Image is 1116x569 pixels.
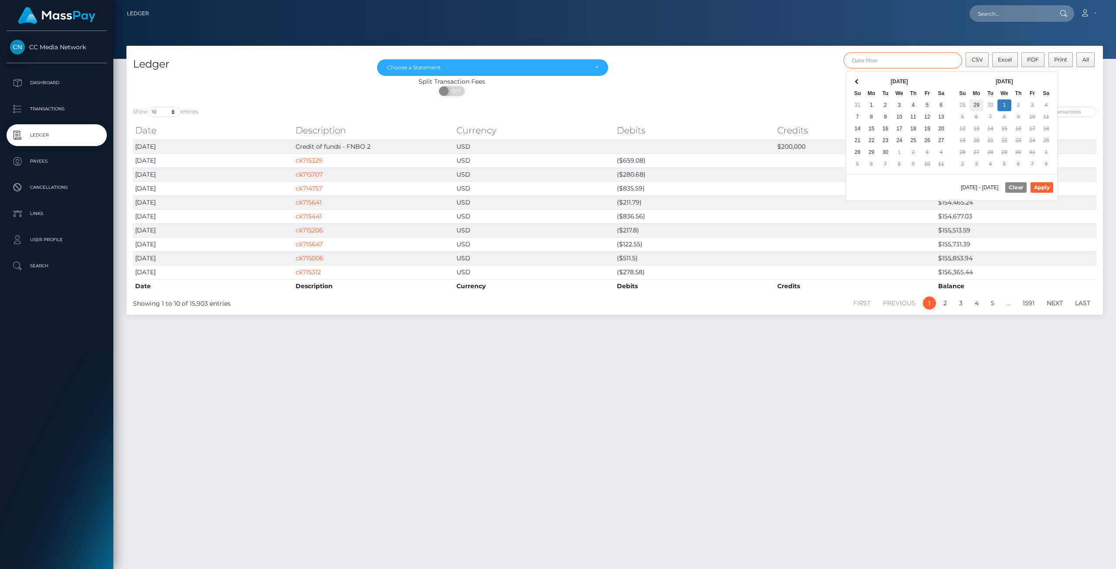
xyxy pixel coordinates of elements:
[1076,52,1095,67] button: All
[454,167,615,181] td: USD
[1025,111,1039,123] td: 10
[1070,296,1095,310] a: Last
[983,158,997,170] td: 4
[133,107,198,117] label: Show entries
[956,88,970,99] th: Su
[7,124,107,146] a: Ledger
[864,135,878,147] td: 22
[934,111,948,123] td: 13
[851,88,864,99] th: Su
[1042,296,1068,310] a: Next
[1039,147,1053,158] td: 1
[970,296,983,310] a: 4
[1011,99,1025,111] td: 2
[983,147,997,158] td: 28
[296,240,323,248] a: ck715647
[851,111,864,123] td: 7
[615,223,775,237] td: ($217.8)
[615,167,775,181] td: ($280.68)
[864,158,878,170] td: 6
[1027,56,1039,63] span: PDF
[878,88,892,99] th: Tu
[133,140,293,153] td: [DATE]
[892,99,906,111] td: 3
[296,254,323,262] a: ck715006
[892,111,906,123] td: 10
[892,88,906,99] th: We
[10,181,103,194] p: Cancellations
[615,265,775,279] td: ($278.58)
[970,5,1051,22] input: Search...
[954,296,967,310] a: 3
[133,181,293,195] td: [DATE]
[906,88,920,99] th: Th
[936,223,1096,237] td: $155,513.59
[7,255,107,277] a: Search
[7,177,107,198] a: Cancellations
[864,76,934,88] th: [DATE]
[1039,158,1053,170] td: 8
[939,296,952,310] a: 2
[7,229,107,251] a: User Profile
[133,265,293,279] td: [DATE]
[7,43,107,51] span: CC Media Network
[7,203,107,225] a: Links
[970,158,983,170] td: 3
[615,237,775,251] td: ($122.55)
[920,111,934,123] td: 12
[1039,111,1053,123] td: 11
[851,158,864,170] td: 5
[1011,111,1025,123] td: 9
[1025,99,1039,111] td: 3
[133,237,293,251] td: [DATE]
[1025,158,1039,170] td: 7
[1025,147,1039,158] td: 31
[1039,123,1053,135] td: 18
[920,88,934,99] th: Fr
[1039,99,1053,111] td: 4
[1025,88,1039,99] th: Fr
[998,56,1012,63] span: Excel
[1039,135,1053,147] td: 25
[454,237,615,251] td: USD
[454,209,615,223] td: USD
[10,129,103,142] p: Ledger
[10,233,103,246] p: User Profile
[970,123,983,135] td: 13
[844,52,963,68] input: Date filter
[1011,158,1025,170] td: 6
[775,279,936,293] th: Credits
[997,135,1011,147] td: 22
[878,135,892,147] td: 23
[920,123,934,135] td: 19
[1054,56,1067,63] span: Print
[775,122,936,139] th: Credits
[934,99,948,111] td: 6
[10,259,103,273] p: Search
[615,209,775,223] td: ($836.56)
[296,170,323,178] a: ck715707
[293,279,454,293] th: Description
[970,147,983,158] td: 27
[878,111,892,123] td: 9
[906,135,920,147] td: 25
[997,99,1011,111] td: 1
[972,56,983,63] span: CSV
[1021,52,1045,67] button: PDF
[454,195,615,209] td: USD
[997,111,1011,123] td: 8
[997,147,1011,158] td: 29
[983,99,997,111] td: 30
[997,158,1011,170] td: 5
[1018,296,1039,310] a: 1591
[892,147,906,158] td: 1
[133,223,293,237] td: [DATE]
[1082,56,1089,63] span: All
[997,88,1011,99] th: We
[920,135,934,147] td: 26
[10,207,103,220] p: Links
[133,251,293,265] td: [DATE]
[454,122,615,139] th: Currency
[133,296,527,308] div: Showing 1 to 10 of 15,903 entries
[864,88,878,99] th: Mo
